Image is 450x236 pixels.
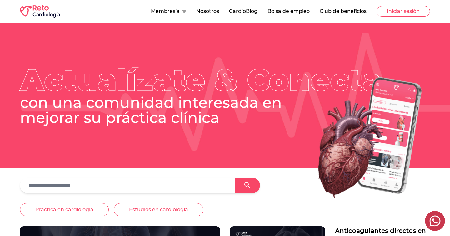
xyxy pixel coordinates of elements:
[320,8,367,15] button: Club de beneficios
[20,5,60,18] img: RETO Cardio Logo
[229,8,257,15] button: CardioBlog
[267,8,310,15] button: Bolsa de empleo
[114,203,203,216] button: Estudios en cardiología
[196,8,219,15] button: Nosotros
[20,203,109,216] button: Práctica en cardiología
[151,8,186,15] button: Membresía
[289,70,430,205] img: Heart
[377,6,430,17] button: Iniciar sesión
